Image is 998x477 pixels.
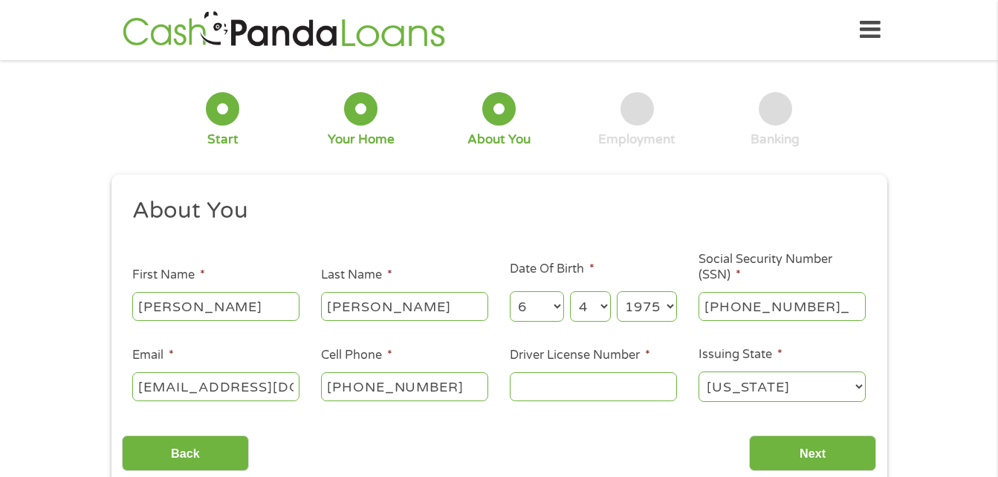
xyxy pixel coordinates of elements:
label: Cell Phone [321,348,392,363]
div: Start [207,132,239,148]
div: Your Home [328,132,395,148]
h2: About You [132,196,855,226]
input: Next [749,435,876,472]
div: Banking [751,132,800,148]
label: Driver License Number [510,348,650,363]
div: Employment [598,132,675,148]
label: Date Of Birth [510,262,594,277]
label: Email [132,348,174,363]
input: Smith [321,292,488,320]
img: GetLoanNow Logo [118,9,450,51]
label: Last Name [321,267,392,283]
div: About You [467,132,531,148]
label: First Name [132,267,205,283]
input: Back [122,435,249,472]
input: john@gmail.com [132,372,299,400]
input: 078-05-1120 [699,292,866,320]
input: (541) 754-3010 [321,372,488,400]
label: Social Security Number (SSN) [699,252,866,283]
input: John [132,292,299,320]
label: Issuing State [699,347,782,363]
